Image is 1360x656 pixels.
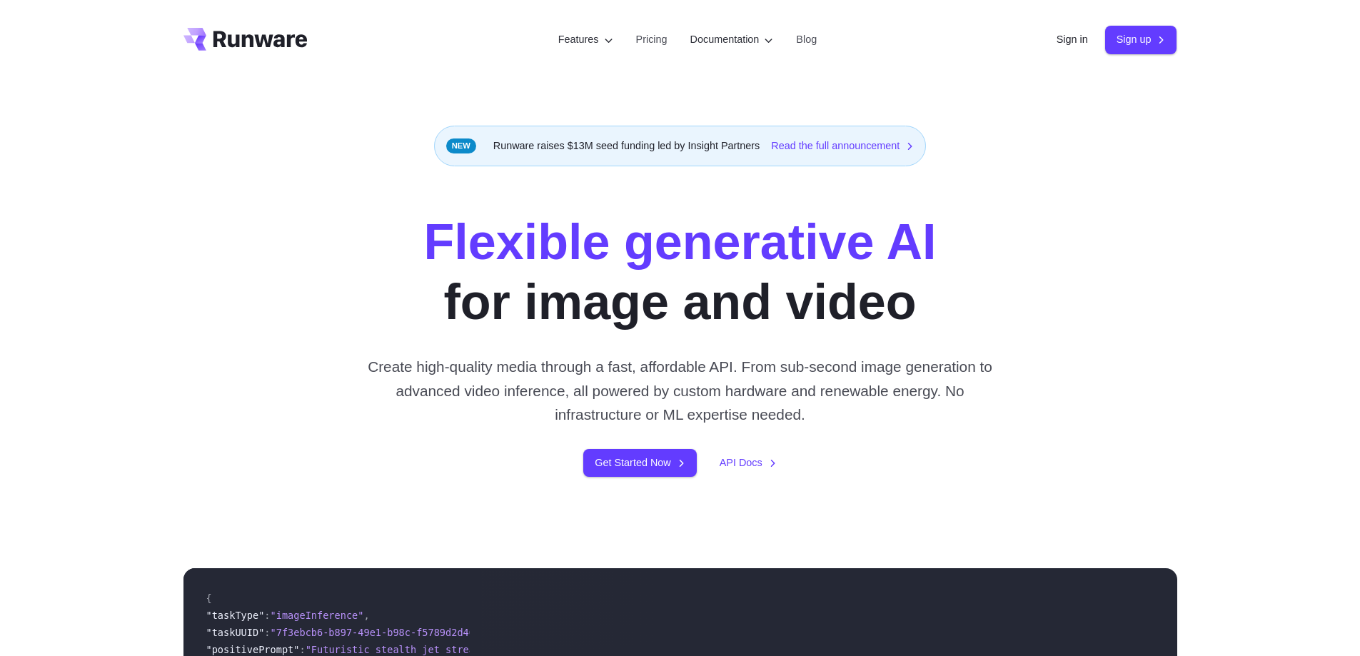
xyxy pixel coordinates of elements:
a: Go to / [183,28,308,51]
span: "positivePrompt" [206,644,300,655]
p: Create high-quality media through a fast, affordable API. From sub-second image generation to adv... [362,355,998,426]
a: Get Started Now [583,449,696,477]
span: , [363,610,369,621]
a: Sign up [1105,26,1177,54]
span: { [206,592,212,604]
a: Sign in [1057,31,1088,48]
label: Documentation [690,31,774,48]
div: Runware raises $13M seed funding led by Insight Partners [434,126,927,166]
span: "taskType" [206,610,265,621]
span: : [264,610,270,621]
h1: for image and video [423,212,936,332]
a: Pricing [636,31,668,48]
a: Blog [796,31,817,48]
span: "7f3ebcb6-b897-49e1-b98c-f5789d2d40d7" [271,627,493,638]
span: "Futuristic stealth jet streaking through a neon-lit cityscape with glowing purple exhaust" [306,644,837,655]
span: "imageInference" [271,610,364,621]
span: "taskUUID" [206,627,265,638]
a: Read the full announcement [771,138,914,154]
span: : [299,644,305,655]
strong: Flexible generative AI [423,214,936,270]
a: API Docs [720,455,777,471]
label: Features [558,31,613,48]
span: : [264,627,270,638]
